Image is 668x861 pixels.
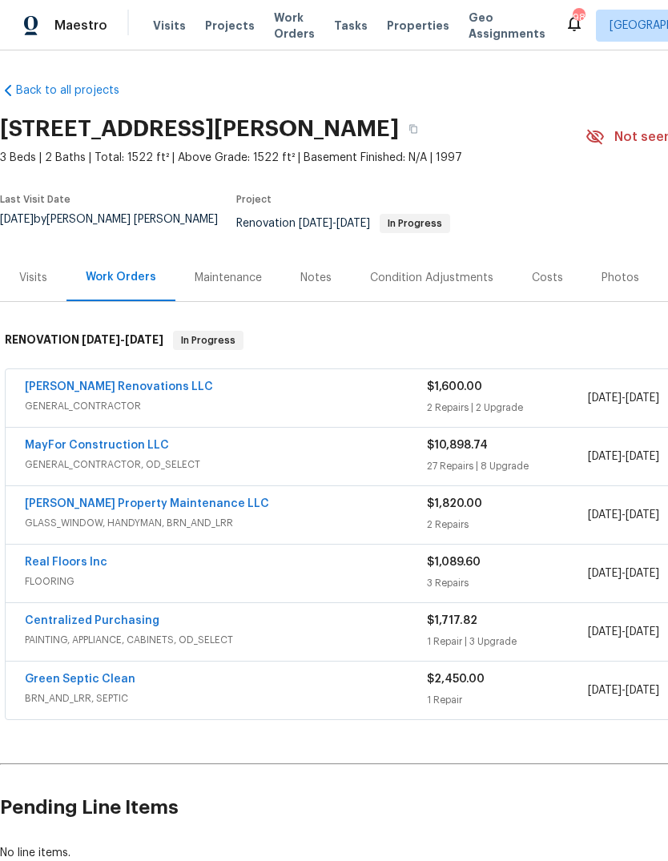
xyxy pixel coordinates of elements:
[588,626,622,638] span: [DATE]
[427,498,482,509] span: $1,820.00
[82,334,163,345] span: -
[427,458,588,474] div: 27 Repairs | 8 Upgrade
[626,451,659,462] span: [DATE]
[427,692,588,708] div: 1 Repair
[334,20,368,31] span: Tasks
[588,682,659,698] span: -
[300,270,332,286] div: Notes
[588,390,659,406] span: -
[588,624,659,640] span: -
[54,18,107,34] span: Maestro
[25,381,213,392] a: [PERSON_NAME] Renovations LLC
[86,269,156,285] div: Work Orders
[626,685,659,696] span: [DATE]
[399,115,428,143] button: Copy Address
[205,18,255,34] span: Projects
[427,615,477,626] span: $1,717.82
[274,10,315,42] span: Work Orders
[427,674,485,685] span: $2,450.00
[299,218,332,229] span: [DATE]
[175,332,242,348] span: In Progress
[25,674,135,685] a: Green Septic Clean
[588,507,659,523] span: -
[588,451,622,462] span: [DATE]
[25,615,159,626] a: Centralized Purchasing
[25,557,107,568] a: Real Floors Inc
[25,573,427,589] span: FLOORING
[588,449,659,465] span: -
[427,400,588,416] div: 2 Repairs | 2 Upgrade
[336,218,370,229] span: [DATE]
[25,440,169,451] a: MayFor Construction LLC
[573,10,584,26] div: 98
[626,509,659,521] span: [DATE]
[427,634,588,650] div: 1 Repair | 3 Upgrade
[25,515,427,531] span: GLASS_WINDOW, HANDYMAN, BRN_AND_LRR
[25,498,269,509] a: [PERSON_NAME] Property Maintenance LLC
[25,690,427,706] span: BRN_AND_LRR, SEPTIC
[25,398,427,414] span: GENERAL_CONTRACTOR
[626,626,659,638] span: [DATE]
[588,509,622,521] span: [DATE]
[25,457,427,473] span: GENERAL_CONTRACTOR, OD_SELECT
[387,18,449,34] span: Properties
[299,218,370,229] span: -
[588,392,622,404] span: [DATE]
[195,270,262,286] div: Maintenance
[153,18,186,34] span: Visits
[19,270,47,286] div: Visits
[381,219,449,228] span: In Progress
[427,517,588,533] div: 2 Repairs
[82,334,120,345] span: [DATE]
[626,392,659,404] span: [DATE]
[626,568,659,579] span: [DATE]
[125,334,163,345] span: [DATE]
[427,557,481,568] span: $1,089.60
[370,270,493,286] div: Condition Adjustments
[588,685,622,696] span: [DATE]
[236,218,450,229] span: Renovation
[469,10,545,42] span: Geo Assignments
[588,568,622,579] span: [DATE]
[602,270,639,286] div: Photos
[427,440,488,451] span: $10,898.74
[5,331,163,350] h6: RENOVATION
[25,632,427,648] span: PAINTING, APPLIANCE, CABINETS, OD_SELECT
[427,575,588,591] div: 3 Repairs
[236,195,272,204] span: Project
[427,381,482,392] span: $1,600.00
[532,270,563,286] div: Costs
[588,565,659,581] span: -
